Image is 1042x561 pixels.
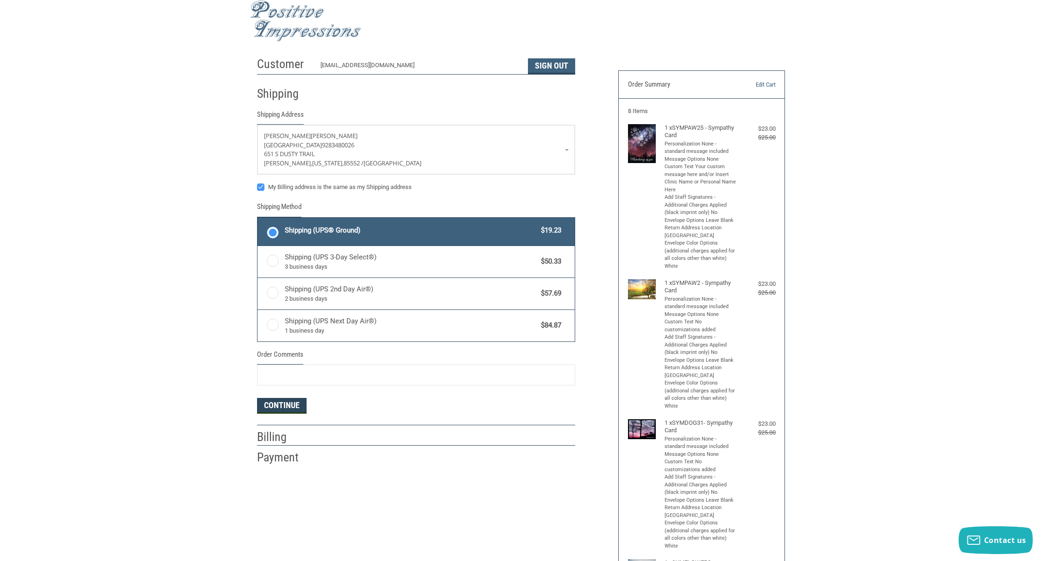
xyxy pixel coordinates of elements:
legend: Shipping Method [257,202,301,217]
li: Envelope Color Options (additional charges applied for all colors other than white) White [665,379,736,410]
span: $50.33 [536,256,561,267]
li: Personalization None - standard message included [665,140,736,156]
h4: 1 x SYMDOG31- Sympathy Card [665,419,736,435]
li: Add Staff Signatures - Additional Charges Applied (black imprint only) No [665,334,736,357]
li: Add Staff Signatures - Additional Charges Applied (black imprint only) No [665,194,736,217]
li: Return Address Location [GEOGRAPHIC_DATA] [665,364,736,379]
h4: 1 x SYMPAW2 - Sympathy Card [665,279,736,295]
li: Personalization None - standard message included [665,296,736,311]
span: $57.69 [536,288,561,299]
span: 2 business days [285,294,537,303]
h2: Billing [257,429,311,445]
button: Continue [257,398,307,414]
li: Envelope Options Leave Blank [665,217,736,225]
div: $23.00 [739,279,776,289]
span: [PERSON_NAME] [264,132,311,140]
span: [PERSON_NAME], [264,159,312,167]
span: 85552 / [344,159,364,167]
button: Contact us [959,526,1033,554]
h2: Shipping [257,86,311,101]
span: $19.23 [536,225,561,236]
legend: Shipping Address [257,109,304,125]
span: [PERSON_NAME] [311,132,358,140]
div: $23.00 [739,124,776,133]
li: Custom Text No customizations added [665,318,736,334]
li: Return Address Location [GEOGRAPHIC_DATA] [665,224,736,240]
li: Envelope Options Leave Blank [665,357,736,365]
div: $23.00 [739,419,776,429]
span: Shipping (UPS® Ground) [285,225,537,236]
legend: Order Comments [257,349,303,365]
button: Sign Out [528,58,575,74]
li: Message Options None [665,451,736,459]
span: Shipping (UPS 3-Day Select®) [285,252,537,271]
h3: Order Summary [628,80,728,89]
div: $25.00 [739,428,776,437]
a: Enter or select a different address [257,125,575,174]
span: 3 business days [285,262,537,271]
li: Add Staff Signatures - Additional Charges Applied (black imprint only) No [665,473,736,497]
li: Envelope Color Options (additional charges applied for all colors other than white) White [665,519,736,550]
div: $25.00 [739,288,776,297]
li: Message Options None [665,311,736,319]
span: 9283480026 [322,141,354,149]
h2: Customer [257,57,311,72]
span: 651 S Dusty Trail [264,150,315,158]
li: Message Options None [665,156,736,164]
a: Edit Cart [728,80,775,89]
li: Envelope Color Options (additional charges applied for all colors other than white) White [665,240,736,270]
li: Custom Text No customizations added [665,458,736,473]
h2: Payment [257,450,311,465]
h3: 8 Items [628,107,776,115]
li: Envelope Options Leave Blank [665,497,736,504]
span: Contact us [984,535,1026,545]
li: Custom Text Your custom message here and/or Insert Clinic Name or Personal Name Here [665,163,736,194]
span: [GEOGRAPHIC_DATA] [264,141,322,149]
div: [EMAIL_ADDRESS][DOMAIN_NAME] [320,61,519,74]
span: [GEOGRAPHIC_DATA] [364,159,421,167]
label: My Billing address is the same as my Shipping address [257,183,575,191]
span: 1 business day [285,326,537,335]
div: $25.00 [739,133,776,142]
span: $84.87 [536,320,561,331]
span: Shipping (UPS 2nd Day Air®) [285,284,537,303]
h4: 1 x SYMPAW25 - Sympathy Card [665,124,736,139]
li: Personalization None - standard message included [665,435,736,451]
span: [US_STATE], [312,159,344,167]
img: Positive Impressions [250,0,361,42]
li: Return Address Location [GEOGRAPHIC_DATA] [665,504,736,519]
span: Shipping (UPS Next Day Air®) [285,316,537,335]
